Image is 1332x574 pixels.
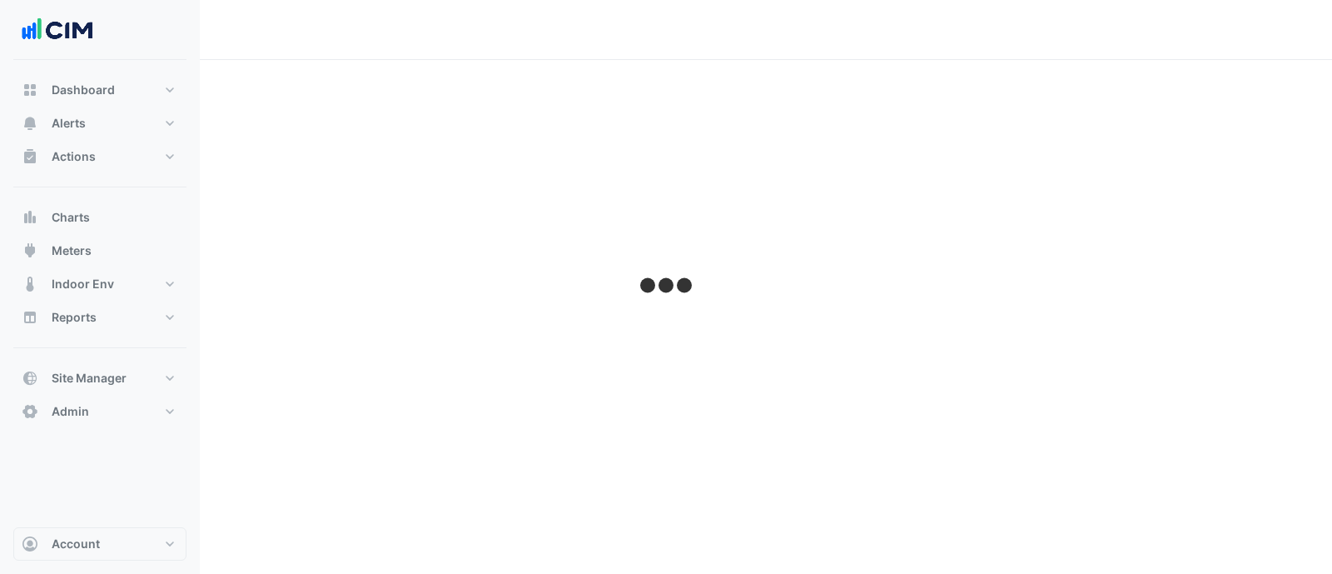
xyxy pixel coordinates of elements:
button: Dashboard [13,73,186,107]
span: Dashboard [52,82,115,98]
img: Company Logo [20,13,95,47]
button: Actions [13,140,186,173]
button: Indoor Env [13,267,186,301]
span: Account [52,536,100,552]
span: Charts [52,209,90,226]
app-icon: Indoor Env [22,276,38,292]
app-icon: Admin [22,403,38,420]
span: Alerts [52,115,86,132]
button: Site Manager [13,362,186,395]
app-icon: Meters [22,242,38,259]
app-icon: Charts [22,209,38,226]
app-icon: Site Manager [22,370,38,387]
app-icon: Alerts [22,115,38,132]
span: Admin [52,403,89,420]
span: Meters [52,242,92,259]
span: Indoor Env [52,276,114,292]
span: Site Manager [52,370,127,387]
button: Reports [13,301,186,334]
app-icon: Reports [22,309,38,326]
button: Charts [13,201,186,234]
span: Actions [52,148,96,165]
app-icon: Dashboard [22,82,38,98]
button: Meters [13,234,186,267]
button: Alerts [13,107,186,140]
button: Admin [13,395,186,428]
button: Account [13,527,186,561]
span: Reports [52,309,97,326]
app-icon: Actions [22,148,38,165]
